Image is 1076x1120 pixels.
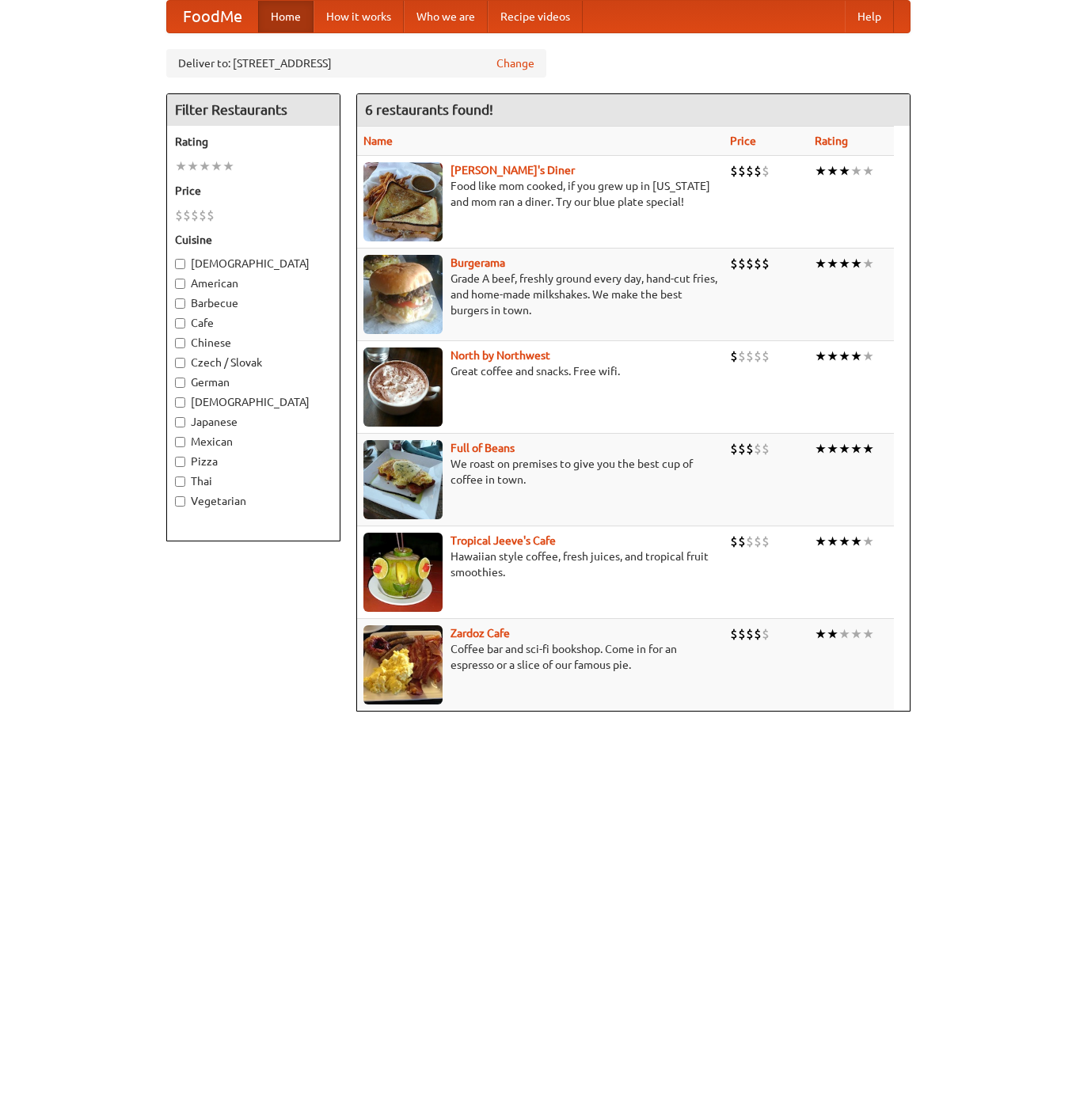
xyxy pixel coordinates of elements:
[175,493,332,509] label: Vegetarian
[363,363,717,379] p: Great coffee and snacks. Free wifi.
[862,625,874,643] li: ★
[862,162,874,180] li: ★
[730,135,756,147] a: Price
[762,533,770,550] li: $
[175,473,332,489] label: Thai
[850,255,862,272] li: ★
[827,440,838,457] li: ★
[730,533,738,550] li: $
[175,183,332,199] h5: Price
[738,347,746,365] li: $
[730,440,738,457] li: $
[738,162,746,180] li: $
[754,347,762,365] li: $
[175,374,332,390] label: German
[363,641,717,673] p: Coffee bar and sci-fi bookshop. Come in for an espresso or a slice of our famous pie.
[815,135,848,147] a: Rating
[762,162,770,180] li: $
[451,349,550,362] a: North by Northwest
[199,207,207,224] li: $
[175,295,332,311] label: Barbecue
[363,456,717,488] p: We roast on premises to give you the best cup of coffee in town.
[175,134,332,150] h5: Rating
[166,49,546,78] div: Deliver to: [STREET_ADDRESS]
[175,394,332,410] label: [DEMOGRAPHIC_DATA]
[175,207,183,224] li: $
[175,358,185,368] input: Czech / Slovak
[754,162,762,180] li: $
[746,347,754,365] li: $
[815,533,827,550] li: ★
[746,533,754,550] li: $
[746,162,754,180] li: $
[363,135,393,147] a: Name
[746,440,754,457] li: $
[496,55,534,71] a: Change
[738,533,746,550] li: $
[175,256,332,271] label: [DEMOGRAPHIC_DATA]
[738,255,746,272] li: $
[183,207,191,224] li: $
[862,440,874,457] li: ★
[845,1,894,32] a: Help
[827,625,838,643] li: ★
[199,158,211,175] li: ★
[363,549,717,580] p: Hawaiian style coffee, fresh juices, and tropical fruit smoothies.
[175,338,185,348] input: Chinese
[451,442,515,454] a: Full of Beans
[363,625,443,704] img: zardoz.jpg
[838,162,850,180] li: ★
[175,158,187,175] li: ★
[207,207,215,224] li: $
[175,496,185,507] input: Vegetarian
[363,162,443,241] img: sallys.jpg
[451,256,505,269] a: Burgerama
[167,1,258,32] a: FoodMe
[175,414,332,430] label: Japanese
[191,207,199,224] li: $
[746,255,754,272] li: $
[850,533,862,550] li: ★
[838,347,850,365] li: ★
[175,232,332,248] h5: Cuisine
[175,378,185,388] input: German
[175,355,332,370] label: Czech / Slovak
[175,457,185,467] input: Pizza
[862,255,874,272] li: ★
[222,158,234,175] li: ★
[762,625,770,643] li: $
[365,102,493,117] ng-pluralize: 6 restaurants found!
[258,1,314,32] a: Home
[175,279,185,289] input: American
[314,1,404,32] a: How it works
[175,275,332,291] label: American
[762,440,770,457] li: $
[862,533,874,550] li: ★
[175,335,332,351] label: Chinese
[363,271,717,318] p: Grade A beef, freshly ground every day, hand-cut fries, and home-made milkshakes. We make the bes...
[488,1,583,32] a: Recipe videos
[451,534,556,547] a: Tropical Jeeve's Cafe
[451,164,575,177] a: [PERSON_NAME]'s Diner
[738,625,746,643] li: $
[815,440,827,457] li: ★
[363,178,717,210] p: Food like mom cooked, if you grew up in [US_STATE] and mom ran a diner. Try our blue plate special!
[754,625,762,643] li: $
[451,627,510,640] a: Zardoz Cafe
[746,625,754,643] li: $
[815,255,827,272] li: ★
[730,347,738,365] li: $
[175,417,185,427] input: Japanese
[827,255,838,272] li: ★
[738,440,746,457] li: $
[754,440,762,457] li: $
[167,94,340,126] h4: Filter Restaurants
[175,437,185,447] input: Mexican
[730,255,738,272] li: $
[850,625,862,643] li: ★
[838,440,850,457] li: ★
